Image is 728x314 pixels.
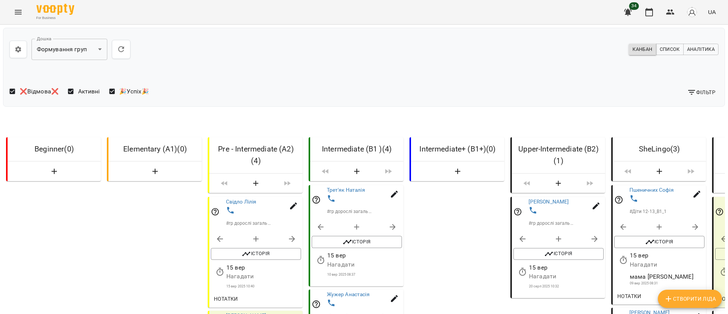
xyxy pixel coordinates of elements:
[14,143,95,155] h6: Beginner ( 0 )
[240,177,272,190] button: Створити Ліда
[226,220,271,227] p: # гр дорослі загальний курс
[529,284,604,289] p: 20 серп 2025 10:32
[11,165,98,178] button: Створити Ліда
[578,177,602,190] span: Пересунути лідів з колонки
[226,284,301,289] p: 15 вер 2025 10:40
[660,45,680,54] span: Список
[708,8,716,16] span: UA
[417,143,498,155] h6: Intermediate+ (B1+) ( 0 )
[617,292,642,301] span: Нотатки
[614,195,623,204] svg: Відповідальний співробітник не заданий
[630,281,704,286] p: 09 вер 2025 08:31
[226,272,301,281] p: Нагадати
[616,165,640,178] span: Пересунути лідів з колонки
[518,143,599,167] h6: Upper-Intermediate (B2) ( 1 )
[275,177,300,190] span: Пересунути лідів з колонки
[215,143,297,167] h6: Pre - Intermediate (A2) ( 4 )
[687,7,697,17] img: avatar_s.png
[211,248,301,260] button: Історія
[215,249,297,259] span: Історія
[529,263,604,272] p: 15 вер
[687,45,715,54] span: Аналітика
[340,165,373,178] button: Створити Ліда
[211,292,241,306] button: Нотатки
[517,249,600,259] span: Історія
[211,207,220,216] svg: Відповідальний співробітник не заданий
[376,165,400,178] span: Пересунути лідів з колонки
[629,187,674,193] a: Пшеничних Софія
[629,208,667,215] p: # Діти 12-13_B1_1
[316,143,397,155] h6: Intermediate (B1 ) ( 4 )
[327,291,370,297] a: Жужер Анастасія
[630,272,704,281] p: мама [PERSON_NAME]
[705,5,719,19] button: UA
[115,143,196,155] h6: Elementary (A1) ( 0 )
[715,207,724,216] svg: Відповідальний співробітник не заданий
[212,177,237,190] span: Пересунути лідів з колонки
[312,236,402,248] button: Історія
[529,199,569,205] a: [PERSON_NAME]
[327,187,365,193] a: Трет'як Наталія
[119,87,149,96] span: 🎉Успіх🎉
[36,16,74,21] span: For Business
[226,263,301,272] p: 15 вер
[683,44,719,55] button: Аналітика
[9,3,27,21] button: Menu
[618,238,701,247] span: Історія
[312,300,321,309] svg: Відповідальний співробітник не заданий
[542,177,575,190] button: Створити Ліда
[315,238,398,247] span: Історія
[614,289,645,303] button: Нотатки
[515,177,539,190] span: Пересунути лідів з колонки
[529,272,604,281] p: Нагадати
[31,39,107,60] div: Формування груп
[513,248,604,260] button: Історія
[629,2,639,10] span: 34
[684,85,719,99] button: Фільтр
[226,199,257,205] a: Свідло Лілія
[327,251,402,260] p: 15 вер
[529,220,574,227] p: # гр дорослі загальний курс
[614,236,704,248] button: Історія
[513,207,522,216] svg: Відповідальний співробітник не заданий
[312,195,321,204] svg: Відповідальний співробітник не заданий
[313,165,337,178] span: Пересунути лідів з колонки
[78,87,100,96] span: Активні
[214,295,238,304] span: Нотатки
[36,4,74,15] img: Voopty Logo
[658,290,722,308] button: Створити Ліда
[414,165,501,178] button: Створити Ліда
[664,294,716,303] span: Створити Ліда
[327,260,402,269] p: Нагадати
[111,165,199,178] button: Створити Ліда
[679,165,703,178] span: Пересунути лідів з колонки
[632,45,652,54] span: Канбан
[643,165,676,178] button: Створити Ліда
[327,272,402,278] p: 10 вер 2025 08:37
[327,208,372,215] p: # гр дорослі загальний курс
[20,87,59,96] span: ❌Відмова❌
[687,88,715,97] span: Фільтр
[629,44,656,55] button: Канбан
[630,251,704,260] p: 15 вер
[656,44,684,55] button: Список
[619,143,700,155] h6: SheLingo ( 3 )
[630,260,704,269] p: Нагадати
